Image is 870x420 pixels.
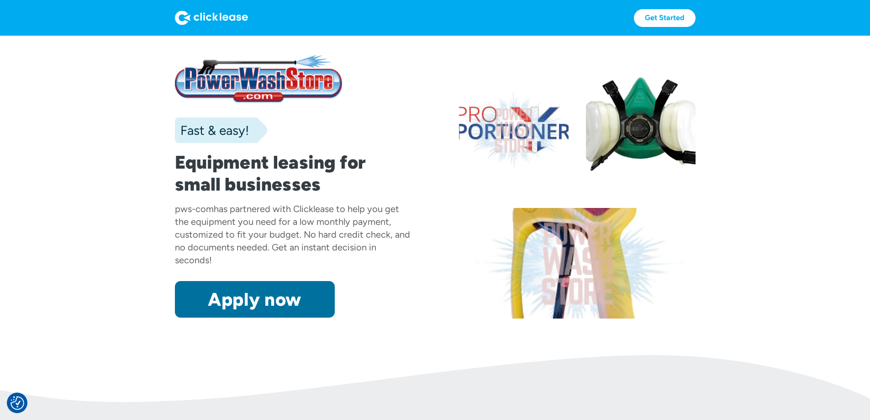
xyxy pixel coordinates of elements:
div: pws-com [175,203,214,214]
div: has partnered with Clicklease to help you get the equipment you need for a low monthly payment, c... [175,203,410,266]
h1: Equipment leasing for small businesses [175,151,411,195]
a: Get Started [634,9,696,27]
button: Consent Preferences [11,396,24,410]
div: Fast & easy! [175,121,249,139]
img: Logo [175,11,248,25]
a: Apply now [175,281,335,318]
img: Revisit consent button [11,396,24,410]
